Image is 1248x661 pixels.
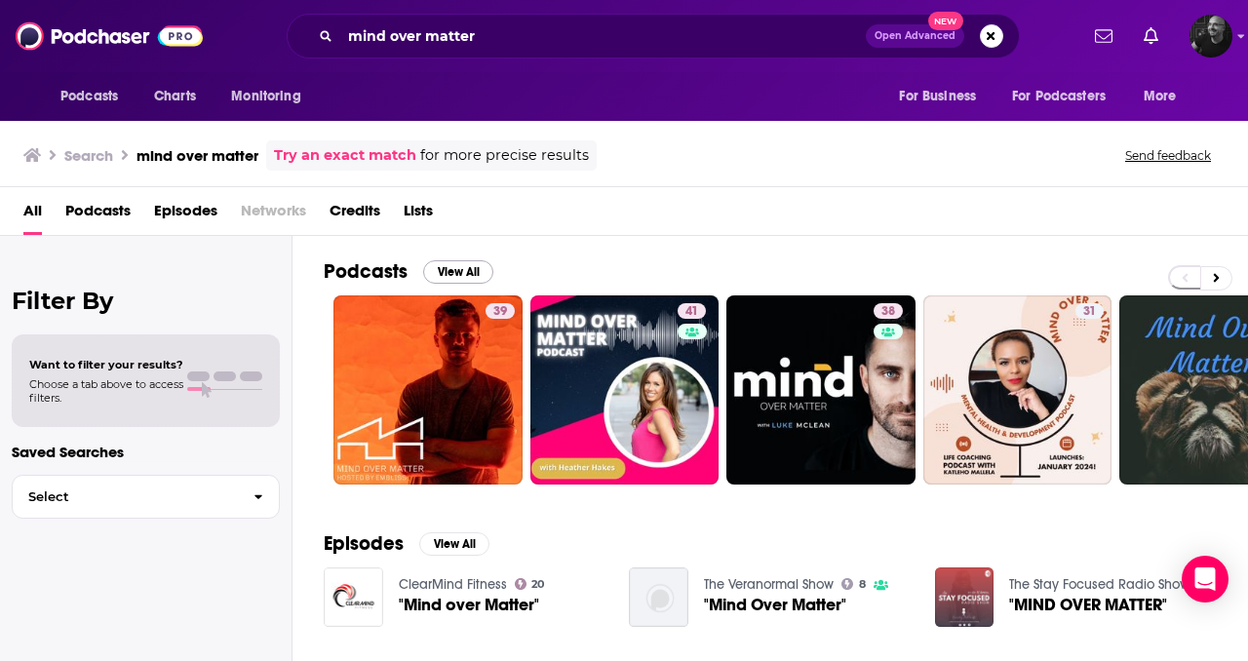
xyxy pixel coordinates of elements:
[154,83,196,110] span: Charts
[154,195,217,235] a: Episodes
[16,18,203,55] img: Podchaser - Follow, Share and Rate Podcasts
[423,260,493,284] button: View All
[1009,576,1189,593] a: The Stay Focused Radio Show
[399,597,539,613] a: "Mind over Matter"
[1189,15,1232,58] img: User Profile
[340,20,866,52] input: Search podcasts, credits, & more...
[141,78,208,115] a: Charts
[678,303,706,319] a: 41
[704,597,846,613] a: "Mind Over Matter"
[1130,78,1201,115] button: open menu
[324,259,408,284] h2: Podcasts
[859,580,866,589] span: 8
[324,531,404,556] h2: Episodes
[29,377,183,405] span: Choose a tab above to access filters.
[875,31,955,41] span: Open Advanced
[324,567,383,627] img: "Mind over Matter"
[486,303,515,319] a: 39
[531,580,544,589] span: 20
[29,358,183,371] span: Want to filter your results?
[1182,556,1228,603] div: Open Intercom Messenger
[1083,302,1096,322] span: 31
[287,14,1020,58] div: Search podcasts, credits, & more...
[899,83,976,110] span: For Business
[241,195,306,235] span: Networks
[1189,15,1232,58] button: Show profile menu
[330,195,380,235] a: Credits
[515,578,545,590] a: 20
[12,443,280,461] p: Saved Searches
[530,295,720,485] a: 41
[928,12,963,30] span: New
[136,146,258,165] h3: mind over matter
[885,78,1000,115] button: open menu
[704,576,834,593] a: The Veranormal Show
[231,83,300,110] span: Monitoring
[217,78,326,115] button: open menu
[881,302,895,322] span: 38
[12,287,280,315] h2: Filter By
[1075,303,1104,319] a: 31
[420,144,589,167] span: for more precise results
[1144,83,1177,110] span: More
[999,78,1134,115] button: open menu
[866,24,964,48] button: Open AdvancedNew
[1136,19,1166,53] a: Show notifications dropdown
[47,78,143,115] button: open menu
[404,195,433,235] a: Lists
[935,567,994,627] img: "MIND OVER MATTER"
[12,475,280,519] button: Select
[1087,19,1120,53] a: Show notifications dropdown
[629,567,688,627] img: "Mind Over Matter"
[399,576,507,593] a: ClearMind Fitness
[1009,597,1167,613] a: "MIND OVER MATTER"
[726,295,916,485] a: 38
[874,303,903,319] a: 38
[65,195,131,235] a: Podcasts
[333,295,523,485] a: 39
[841,578,866,590] a: 8
[923,295,1112,485] a: 31
[493,302,507,322] span: 39
[13,490,238,503] span: Select
[274,144,416,167] a: Try an exact match
[419,532,489,556] button: View All
[60,83,118,110] span: Podcasts
[1012,83,1106,110] span: For Podcasters
[685,302,698,322] span: 41
[324,259,493,284] a: PodcastsView All
[23,195,42,235] a: All
[64,146,113,165] h3: Search
[1119,147,1217,164] button: Send feedback
[1189,15,1232,58] span: Logged in as greg30296
[324,531,489,556] a: EpisodesView All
